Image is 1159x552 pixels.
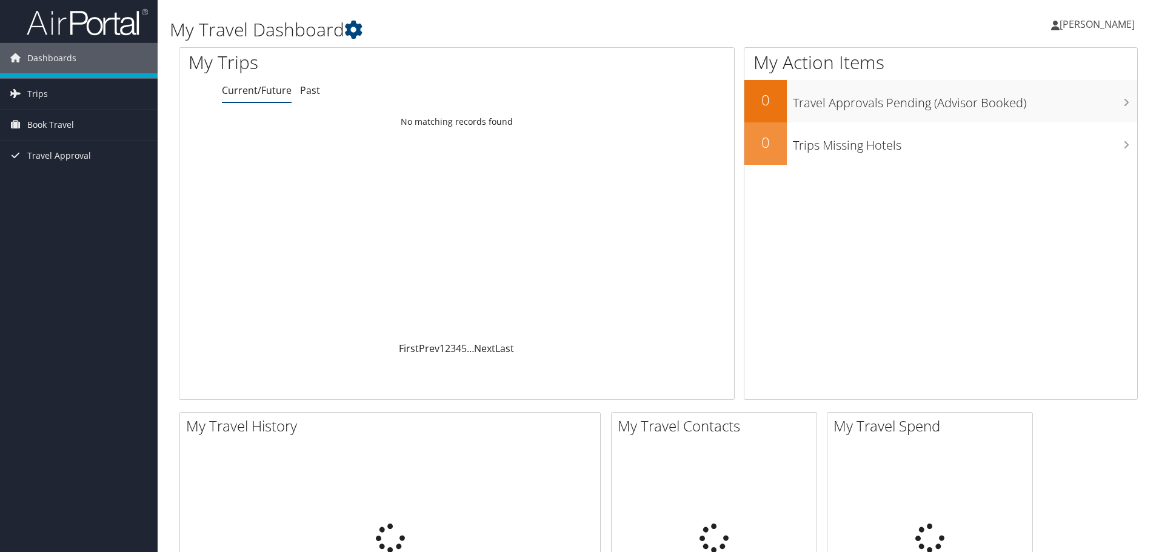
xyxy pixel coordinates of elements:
a: Prev [419,342,439,355]
h3: Trips Missing Hotels [793,131,1137,154]
a: Last [495,342,514,355]
a: 4 [456,342,461,355]
a: 0Travel Approvals Pending (Advisor Booked) [744,80,1137,122]
a: 2 [445,342,450,355]
h1: My Action Items [744,50,1137,75]
span: [PERSON_NAME] [1060,18,1135,31]
span: Book Travel [27,110,74,140]
span: Dashboards [27,43,76,73]
h2: My Travel History [186,416,600,436]
a: [PERSON_NAME] [1051,6,1147,42]
span: Trips [27,79,48,109]
span: Travel Approval [27,141,91,171]
img: airportal-logo.png [27,8,148,36]
a: 5 [461,342,467,355]
a: 3 [450,342,456,355]
a: First [399,342,419,355]
a: Past [300,84,320,97]
td: No matching records found [179,111,734,133]
a: 0Trips Missing Hotels [744,122,1137,165]
h1: My Trips [189,50,494,75]
h1: My Travel Dashboard [170,17,821,42]
h3: Travel Approvals Pending (Advisor Booked) [793,88,1137,111]
span: … [467,342,474,355]
h2: 0 [744,132,787,153]
h2: 0 [744,90,787,110]
a: Next [474,342,495,355]
h2: My Travel Contacts [618,416,817,436]
h2: My Travel Spend [833,416,1032,436]
a: 1 [439,342,445,355]
a: Current/Future [222,84,292,97]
